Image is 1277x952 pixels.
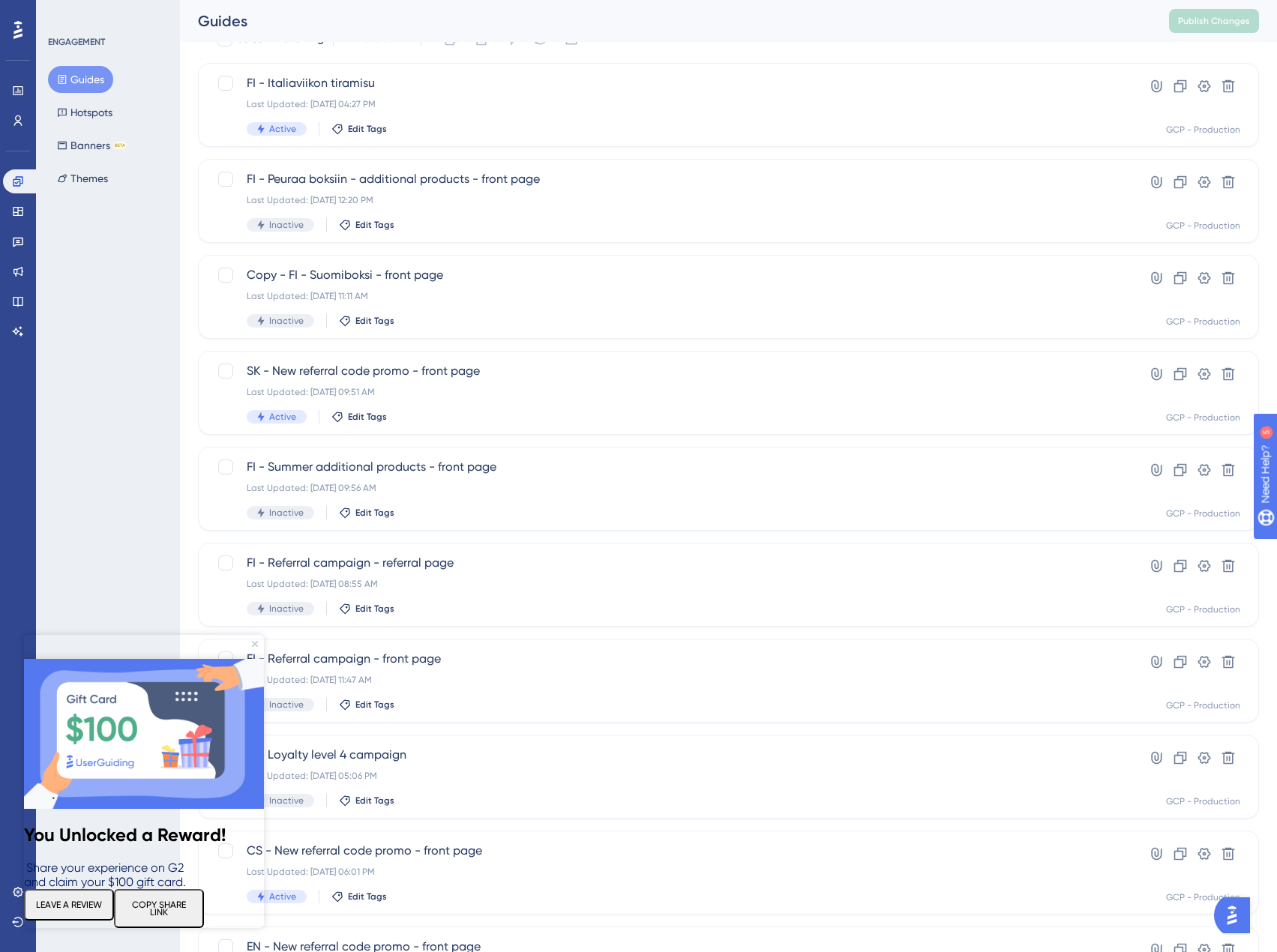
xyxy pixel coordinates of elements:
span: Need Help? [35,4,94,22]
span: Edit Tags [355,603,394,615]
div: Last Updated: [DATE] 04:27 PM [247,98,1090,110]
span: Edit Tags [355,699,394,711]
div: GCP - Production [1166,603,1240,615]
div: GCP - Production [1166,412,1240,424]
span: Copy - FI - Suomiboksi - front page [247,266,1090,284]
button: COPY SHARE LINK [90,254,180,293]
span: Edit Tags [355,219,394,231]
div: Last Updated: [DATE] 09:51 AM [247,386,1090,398]
button: BannersBETA [48,132,136,159]
div: GCP - Production [1166,507,1240,519]
div: GCP - Production [1166,699,1240,711]
button: Edit Tags [339,795,394,807]
span: Inactive [269,795,304,807]
span: Edit Tags [355,315,394,327]
button: Hotspots [48,99,121,126]
div: GCP - Production [1166,124,1240,136]
div: BETA [113,142,127,149]
button: Edit Tags [331,411,387,423]
span: FI - Peuraa boksiin - additional products - front page [247,170,1090,188]
iframe: UserGuiding AI Assistant Launcher [1214,893,1259,938]
span: FI - Summer additional products - front page [247,458,1090,476]
button: Edit Tags [339,603,394,615]
button: Edit Tags [339,315,394,327]
span: Inactive [269,507,304,519]
button: Publish Changes [1169,9,1259,33]
button: Themes [48,165,117,192]
span: FI - Referral campaign - front page [247,650,1090,668]
span: Inactive [269,219,304,231]
button: Edit Tags [331,891,387,903]
span: FI - Italiaviikon tiramisu [247,74,1090,92]
div: Guides [198,10,1132,31]
span: SK - New referral code promo - front page [247,362,1090,380]
button: Edit Tags [331,123,387,135]
span: Inactive [269,315,304,327]
span: Edit Tags [348,891,387,903]
span: CS - New referral code promo - front page [247,842,1090,860]
span: Active [269,891,296,903]
div: GCP - Production [1166,316,1240,328]
div: 5 [104,7,109,19]
span: Inactive [269,699,304,711]
div: Last Updated: [DATE] 06:01 PM [247,866,1090,878]
div: GCP - Production [1166,220,1240,232]
span: Active [269,411,296,423]
div: Last Updated: [DATE] 09:56 AM [247,482,1090,494]
span: Edit Tags [348,123,387,135]
button: Edit Tags [339,507,394,519]
div: GCP - Production [1166,891,1240,903]
span: Inactive [269,603,304,615]
span: FI - Referral campaign - referral page [247,554,1090,572]
div: Last Updated: [DATE] 05:06 PM [247,770,1090,782]
div: GCP - Production [1166,795,1240,807]
button: Guides [48,66,113,93]
button: Edit Tags [339,219,394,231]
div: Last Updated: [DATE] 08:55 AM [247,578,1090,590]
span: Active [269,123,296,135]
div: Last Updated: [DATE] 11:47 AM [247,674,1090,686]
span: Edit Tags [355,507,394,519]
span: Share your experience on G2 [2,226,160,240]
span: Edit Tags [355,795,394,807]
span: Publish Changes [1178,15,1250,27]
span: Edit Tags [348,411,387,423]
div: ENGAGEMENT [48,36,105,48]
div: Last Updated: [DATE] 11:11 AM [247,290,1090,302]
div: Last Updated: [DATE] 12:20 PM [247,194,1090,206]
button: Edit Tags [339,699,394,711]
span: FI - Loyalty level 4 campaign [247,746,1090,764]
